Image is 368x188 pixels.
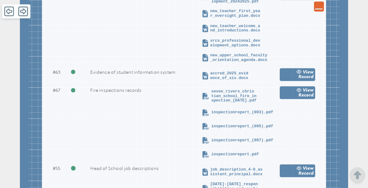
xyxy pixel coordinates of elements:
[4,6,14,17] span: Back
[200,148,260,160] a: inspectionreport.pdf
[211,124,273,129] span: inspectionreport_(005).pdf
[200,7,275,20] a: new_teacher_first_year_oversight_plan.docx
[18,6,28,17] span: Forward
[200,166,275,178] a: job_description_4-8_assistant_principal.docx
[303,87,314,93] span: view
[200,135,275,147] a: inspectionreport_(007).pdf
[53,87,60,93] span: 67
[211,152,259,157] span: inspectionreport.pdf
[211,138,273,143] span: inspectionreport_(007).pdf
[298,74,314,80] span: Record
[53,69,60,75] span: 63
[280,87,315,99] a: view Record
[298,92,314,98] span: Record
[200,121,275,133] a: inspectionreport_(005).pdf
[280,68,315,81] a: view Record
[90,166,159,171] span: Head of School job descriptions
[210,24,274,33] span: new_teacher_welcome_and_introductions.docx
[211,89,274,103] span: seven_rivers_christian_school_fire_inspection_[DATE].pdf
[210,39,274,48] span: srcs_professional_development_options.docx
[200,107,275,119] a: inspectionreport_(003).pdf
[53,166,60,171] span: 55
[90,87,141,93] span: Fire inspections records
[200,70,275,82] a: accred_2025_evidence_of_sis.docx
[210,71,274,80] span: accred_2025_evidence_of_sis.docx
[303,165,314,171] span: view
[200,37,275,49] a: srcs_professional_development_options.docx
[298,170,314,176] span: Record
[210,9,274,18] span: new_teacher_first_year_oversight_plan.docx
[211,110,273,115] span: inspectionreport_(003).pdf
[353,168,362,182] button: Scroll Top
[303,69,314,75] span: view
[200,22,275,35] a: new_teacher_welcome_and_introductions.docx
[90,69,175,75] span: Evidence of student information system
[210,167,274,176] span: job_description_4-8_assistant_principal.docx
[200,88,275,104] a: seven_rivers_christian_school_fire_inspection_[DATE].pdf
[200,52,275,64] a: new_upper_school_faculty_orientation_agenda.docx
[210,53,274,62] span: new_upper_school_faculty_orientation_agenda.docx
[280,164,315,177] a: view Record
